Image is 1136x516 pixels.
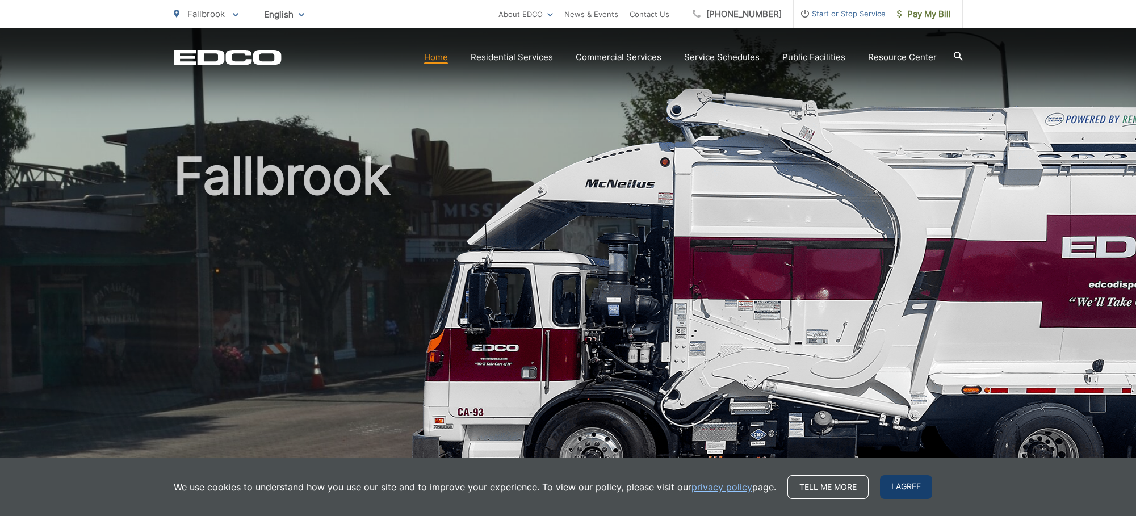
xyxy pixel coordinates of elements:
a: Resource Center [868,51,937,64]
p: We use cookies to understand how you use our site and to improve your experience. To view our pol... [174,480,776,494]
a: privacy policy [691,480,752,494]
span: English [255,5,313,24]
a: About EDCO [498,7,553,21]
a: Service Schedules [684,51,760,64]
a: Commercial Services [576,51,661,64]
span: I agree [880,475,932,499]
a: EDCD logo. Return to the homepage. [174,49,282,65]
span: Fallbrook [187,9,225,19]
h1: Fallbrook [174,148,963,507]
span: Pay My Bill [897,7,951,21]
a: Residential Services [471,51,553,64]
a: Tell me more [787,475,869,499]
a: News & Events [564,7,618,21]
a: Home [424,51,448,64]
a: Contact Us [630,7,669,21]
a: Public Facilities [782,51,845,64]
